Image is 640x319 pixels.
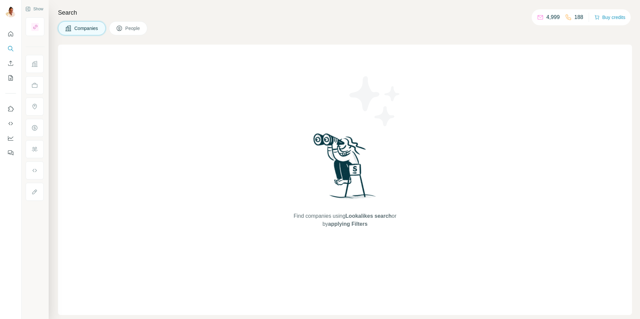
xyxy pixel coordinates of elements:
[125,25,141,32] span: People
[574,13,583,21] p: 188
[5,118,16,130] button: Use Surfe API
[5,103,16,115] button: Use Surfe on LinkedIn
[58,8,632,17] h4: Search
[345,213,392,219] span: Lookalikes search
[74,25,99,32] span: Companies
[21,4,48,14] button: Show
[5,132,16,144] button: Dashboard
[5,43,16,55] button: Search
[345,71,405,131] img: Surfe Illustration - Stars
[594,13,625,22] button: Buy credits
[292,212,398,228] span: Find companies using or by
[310,132,380,206] img: Surfe Illustration - Woman searching with binoculars
[5,72,16,84] button: My lists
[5,57,16,69] button: Enrich CSV
[546,13,560,21] p: 4,999
[5,7,16,17] img: Avatar
[328,221,367,227] span: applying Filters
[5,28,16,40] button: Quick start
[5,147,16,159] button: Feedback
